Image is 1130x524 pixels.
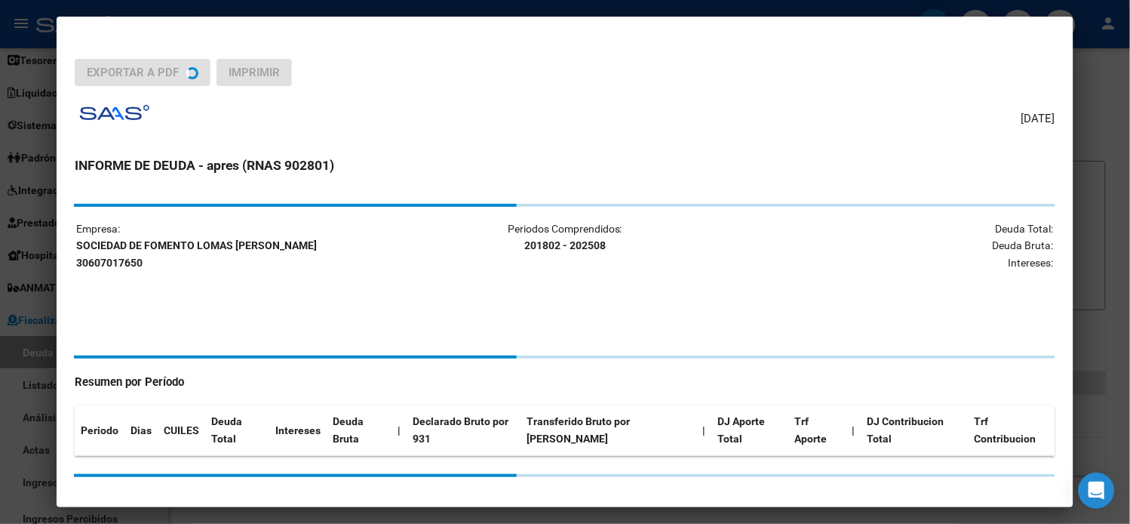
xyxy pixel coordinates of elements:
[392,405,407,455] th: |
[789,405,846,455] th: Trf Aporte
[205,405,269,455] th: Deuda Total
[76,220,401,272] p: Empresa:
[407,405,520,455] th: Declarado Bruto por 931
[1021,110,1055,128] span: [DATE]
[75,405,124,455] th: Periodo
[520,405,696,455] th: Transferido Bruto por [PERSON_NAME]
[403,220,728,255] p: Periodos Comprendidos:
[75,156,1055,175] h3: INFORME DE DEUDA - apres (RNAS 902801)
[846,405,861,455] th: |
[969,405,1055,455] th: Trf Contribucion
[158,405,205,455] th: CUILES
[75,59,210,86] button: Exportar a PDF
[696,405,711,455] th: |
[729,220,1054,272] p: Deuda Total: Deuda Bruta: Intereses:
[87,66,179,79] span: Exportar a PDF
[327,405,392,455] th: Deuda Bruta
[269,405,327,455] th: Intereses
[75,374,1055,391] h4: Resumen por Período
[1079,473,1115,509] div: Open Intercom Messenger
[76,239,317,269] strong: SOCIEDAD DE FOMENTO LOMAS [PERSON_NAME] 30607017650
[861,405,969,455] th: DJ Contribucion Total
[229,66,280,79] span: Imprimir
[124,405,158,455] th: Dias
[216,59,292,86] button: Imprimir
[524,239,606,251] strong: 201802 - 202508
[711,405,789,455] th: DJ Aporte Total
